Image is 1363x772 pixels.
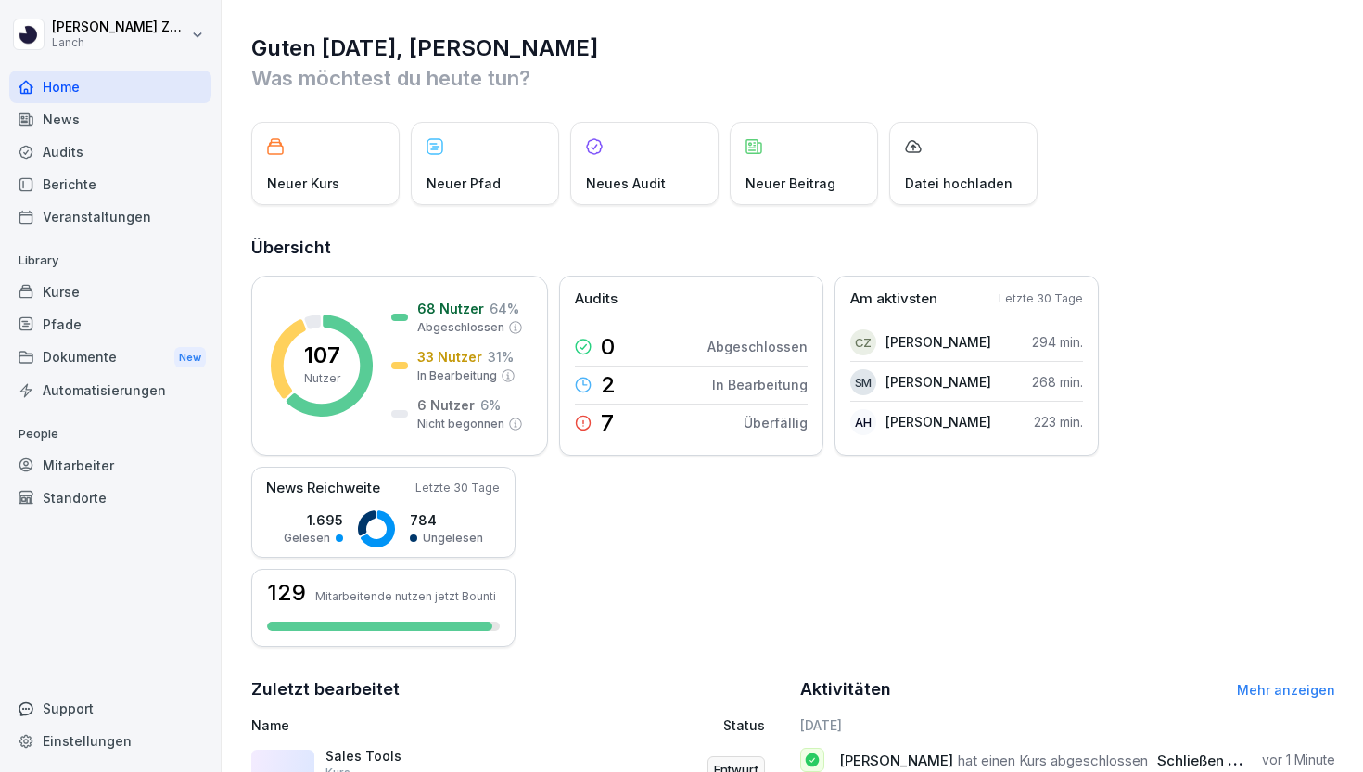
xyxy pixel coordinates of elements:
[575,289,618,310] p: Audits
[284,510,343,530] p: 1.695
[415,480,500,496] p: Letzte 30 Tage
[284,530,330,547] p: Gelesen
[52,36,187,49] p: Lanch
[958,752,1148,769] span: hat einen Kurs abgeschlossen
[1157,752,1300,769] span: Schließen des Stores
[410,510,483,530] p: 784
[267,582,306,604] h3: 129
[9,419,211,449] p: People
[251,63,1335,93] p: Was möchtest du heute tun?
[905,174,1013,193] p: Datei hochladen
[9,276,211,308] a: Kurse
[1032,332,1083,352] p: 294 min.
[251,235,1335,261] h2: Übersicht
[745,174,835,193] p: Neuer Beitrag
[251,676,787,702] h2: Zuletzt bearbeitet
[9,374,211,406] a: Automatisierungen
[9,341,211,375] a: DokumenteNew
[723,715,765,735] p: Status
[315,589,496,603] p: Mitarbeitende nutzen jetzt Bounti
[839,752,953,769] span: [PERSON_NAME]
[601,412,614,434] p: 7
[417,319,504,336] p: Abgeschlossen
[744,413,808,432] p: Überfällig
[423,530,483,547] p: Ungelesen
[266,478,380,499] p: News Reichweite
[9,308,211,341] a: Pfade
[800,676,891,702] h2: Aktivitäten
[417,367,497,384] p: In Bearbeitung
[601,374,616,396] p: 2
[488,347,514,367] p: 31 %
[417,347,482,367] p: 33 Nutzer
[427,174,501,193] p: Neuer Pfad
[174,347,206,368] div: New
[1034,412,1083,431] p: 223 min.
[9,246,211,276] p: Library
[9,135,211,168] a: Audits
[9,482,211,514] a: Standorte
[712,375,808,394] p: In Bearbeitung
[850,409,876,435] div: AH
[480,395,501,415] p: 6 %
[586,174,666,193] p: Neues Audit
[417,416,504,432] p: Nicht begonnen
[999,290,1083,307] p: Letzte 30 Tage
[1032,372,1083,392] p: 268 min.
[1262,751,1335,769] p: vor 1 Minute
[304,344,340,367] p: 107
[9,71,211,103] a: Home
[490,299,519,318] p: 64 %
[9,200,211,233] a: Veranstaltungen
[251,715,579,735] p: Name
[9,692,211,725] div: Support
[251,33,1335,63] h1: Guten [DATE], [PERSON_NAME]
[885,412,991,431] p: [PERSON_NAME]
[9,103,211,135] a: News
[417,395,475,415] p: 6 Nutzer
[850,289,937,310] p: Am aktivsten
[52,19,187,35] p: [PERSON_NAME] Zahn
[325,748,511,765] p: Sales Tools
[9,341,211,375] div: Dokumente
[304,370,340,387] p: Nutzer
[601,336,615,358] p: 0
[1237,682,1335,698] a: Mehr anzeigen
[800,715,1336,735] h6: [DATE]
[850,369,876,395] div: SM
[9,725,211,757] a: Einstellungen
[707,337,808,356] p: Abgeschlossen
[417,299,484,318] p: 68 Nutzer
[885,372,991,392] p: [PERSON_NAME]
[850,329,876,355] div: CZ
[9,168,211,200] a: Berichte
[267,174,339,193] p: Neuer Kurs
[885,332,991,352] p: [PERSON_NAME]
[9,449,211,482] a: Mitarbeiter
